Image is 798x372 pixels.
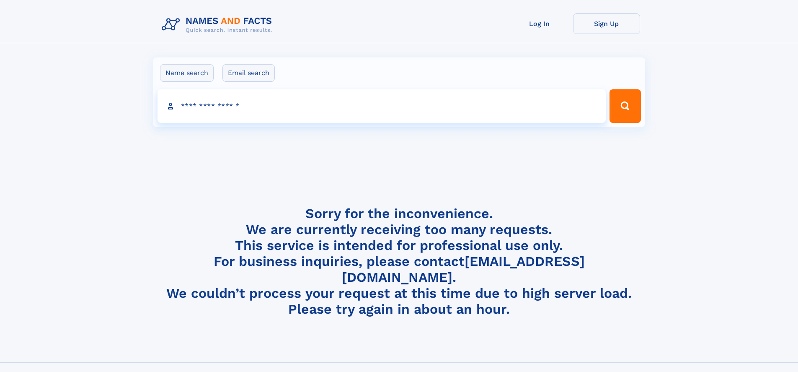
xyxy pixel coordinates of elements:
[160,64,214,82] label: Name search
[158,89,606,123] input: search input
[573,13,640,34] a: Sign Up
[158,13,279,36] img: Logo Names and Facts
[342,253,585,285] a: [EMAIL_ADDRESS][DOMAIN_NAME]
[222,64,275,82] label: Email search
[506,13,573,34] a: Log In
[609,89,640,123] button: Search Button
[158,206,640,317] h4: Sorry for the inconvenience. We are currently receiving too many requests. This service is intend...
